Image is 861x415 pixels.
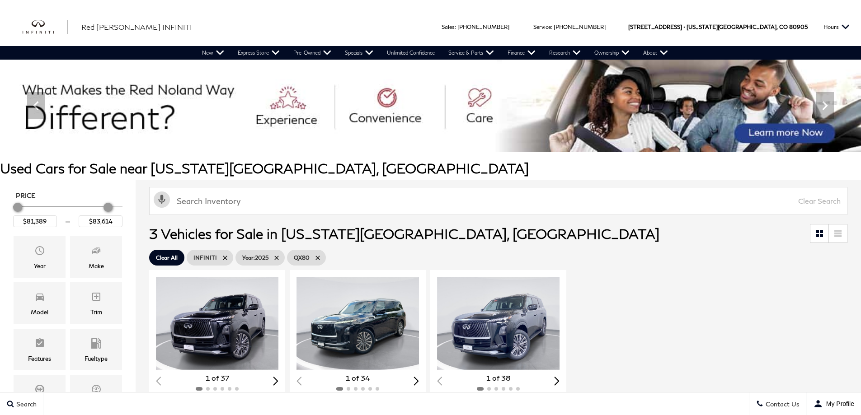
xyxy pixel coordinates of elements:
img: 2025 INFINITI QX80 Luxe 4WD 1 [156,277,280,370]
span: Year [34,243,45,261]
span: Contact Us [763,400,800,408]
span: : [551,23,552,30]
div: 1 of 37 [156,373,278,383]
span: Model [34,289,45,307]
div: Minimum Price [13,203,22,212]
span: [STREET_ADDRESS] • [628,8,685,46]
div: 1 / 2 [437,277,561,370]
div: Model [31,307,48,317]
a: Specials [338,46,380,60]
a: Unlimited Confidence [380,46,442,60]
span: Features [34,336,45,354]
img: INFINITI [23,20,68,34]
input: Maximum [79,215,122,227]
div: Trim [90,307,102,317]
span: Make [91,243,102,261]
h5: Price [16,191,120,200]
span: 3 Vehicles for Sale in [US_STATE][GEOGRAPHIC_DATA], [GEOGRAPHIC_DATA] [149,225,659,242]
div: Next slide [554,377,560,385]
a: New [195,46,231,60]
img: 2025 INFINITI QX80 Luxe 4WD 1 [296,277,420,370]
span: QX80 [294,252,310,263]
div: Maximum Price [104,203,113,212]
div: 1 of 34 [296,373,419,383]
a: Express Store [231,46,287,60]
div: FeaturesFeatures [14,329,66,370]
span: CO [779,8,788,46]
svg: Click to toggle on voice search [154,191,170,208]
span: Search [14,400,37,408]
div: YearYear [14,236,66,278]
a: infiniti [23,20,68,34]
img: 2025 INFINITI QX80 Luxe 4WD 1 [437,277,561,370]
div: MakeMake [70,236,122,278]
div: ModelModel [14,282,66,324]
span: INFINITI [193,252,217,263]
span: Trim [91,289,102,307]
a: Finance [501,46,542,60]
div: 1 / 2 [296,277,420,370]
span: Fueltype [91,336,102,354]
div: Price [13,200,122,227]
span: 2025 [242,252,268,263]
a: Pre-Owned [287,46,338,60]
a: Service & Parts [442,46,501,60]
div: Next slide [414,377,419,385]
a: Research [542,46,588,60]
span: Service [533,23,551,30]
div: Next slide [273,377,278,385]
div: Fueltype [85,354,108,364]
span: : [455,23,456,30]
span: Red [PERSON_NAME] INFINITI [81,23,192,31]
span: Mileage [91,382,102,400]
div: 1 / 2 [156,277,280,370]
div: Features [28,354,51,364]
span: 80905 [789,8,808,46]
span: [US_STATE][GEOGRAPHIC_DATA], [687,8,778,46]
a: [PHONE_NUMBER] [457,23,509,30]
span: Sales [442,23,455,30]
a: [PHONE_NUMBER] [554,23,606,30]
div: 1 of 38 [437,373,560,383]
input: Search Inventory [149,187,847,215]
a: About [636,46,675,60]
a: [STREET_ADDRESS] • [US_STATE][GEOGRAPHIC_DATA], CO 80905 [628,23,808,30]
input: Minimum [13,215,57,227]
div: Make [89,261,104,271]
a: Red [PERSON_NAME] INFINITI [81,22,192,33]
nav: Main Navigation [195,46,675,60]
span: Year : [242,254,255,261]
button: Open the hours dropdown [819,8,854,46]
div: FueltypeFueltype [70,329,122,370]
span: My Profile [823,400,854,407]
button: user-profile-menu [807,392,861,415]
span: Transmission [34,382,45,400]
div: Year [34,261,46,271]
div: TrimTrim [70,282,122,324]
a: Ownership [588,46,636,60]
span: Clear All [156,252,178,263]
